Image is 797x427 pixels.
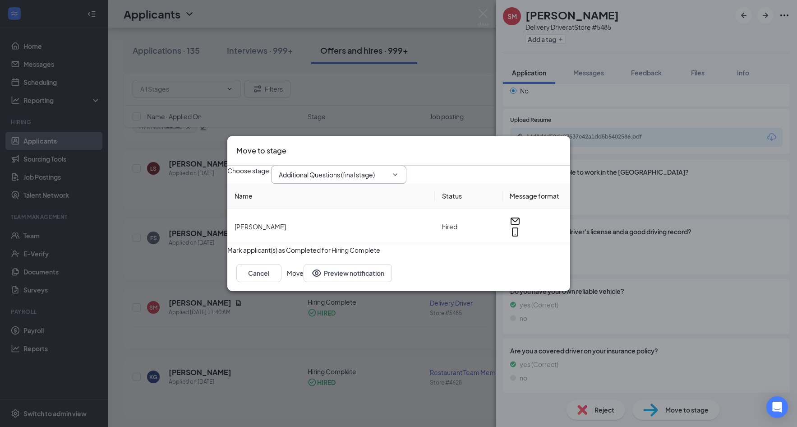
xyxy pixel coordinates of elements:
span: Choose stage : [227,166,271,184]
svg: MobileSms [510,227,521,237]
button: Cancel [236,264,281,282]
svg: ChevronDown [392,171,399,178]
svg: Email [510,216,521,227]
button: Move [287,264,304,282]
span: Mark applicant(s) as Completed for Hiring Complete [227,245,380,255]
th: Status [435,184,502,209]
div: Open Intercom Messenger [766,396,788,418]
svg: Eye [311,268,322,278]
h3: Move to stage [236,145,286,157]
td: hired [435,209,502,245]
th: Message format [502,184,570,209]
th: Name [227,184,435,209]
span: [PERSON_NAME] [235,223,286,231]
button: Preview notificationEye [304,264,392,282]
